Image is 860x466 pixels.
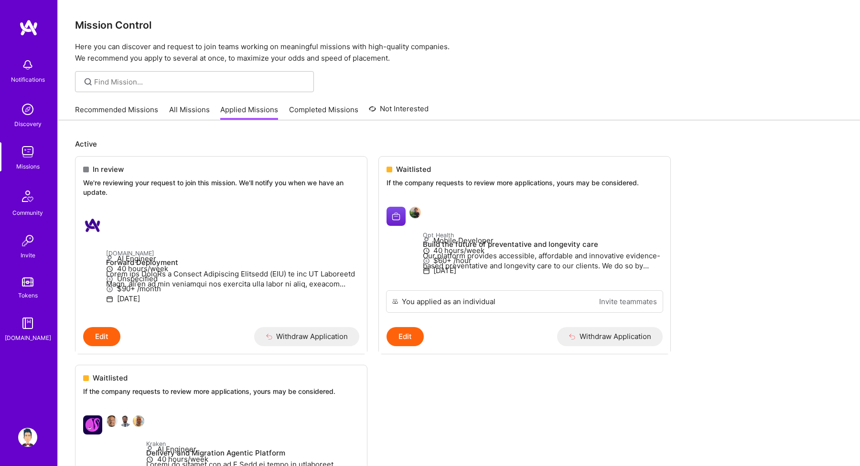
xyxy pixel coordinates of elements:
[16,185,39,208] img: Community
[75,19,843,31] h3: Mission Control
[423,245,663,255] p: 40 hours/week
[106,264,359,274] p: 40 hours/week
[387,178,663,188] p: If the company requests to review more applications, yours may be considered.
[83,178,359,197] p: We're reviewing your request to join this mission. We'll notify you when we have an update.
[402,297,495,307] div: You applied as an individual
[75,105,158,120] a: Recommended Missions
[75,139,843,149] p: Active
[106,284,359,294] p: $90+ /month
[133,415,144,427] img: Linford Bacon
[119,415,131,427] img: Daniel Scain
[423,257,430,265] i: icon MoneyGray
[599,297,657,307] a: Invite teammates
[423,255,663,265] p: $60+ /hour
[146,454,359,464] p: 40 hours/week
[423,237,430,244] i: icon Applicant
[11,74,45,85] div: Notifications
[409,207,421,218] img: Nicholas Sedlazek
[93,373,128,383] span: Waitlisted
[75,208,367,327] a: A.Team company logo[DOMAIN_NAME]Forward DeploymentLorem ips DoloRs a Consect Adipiscing Elitsedd ...
[369,103,429,120] a: Not Interested
[83,415,102,434] img: Kraken company logo
[19,19,38,36] img: logo
[220,105,278,120] a: Applied Missions
[22,277,33,286] img: tokens
[423,247,430,254] i: icon Clock
[18,100,37,119] img: discovery
[83,76,94,87] i: icon SearchGrey
[16,161,40,171] div: Missions
[106,254,359,264] p: AI Engineer
[379,199,670,290] a: Opt Health company logoNicholas SedlazekOpt HealthBuild the future of preventative and longevity ...
[16,428,40,447] a: User Avatar
[387,327,424,346] button: Edit
[14,119,42,129] div: Discovery
[18,55,37,74] img: bell
[18,231,37,250] img: Invite
[83,327,120,346] button: Edit
[106,265,113,273] i: icon Clock
[146,456,153,463] i: icon Clock
[423,267,430,275] i: icon Calendar
[423,235,663,245] p: Mobile Developer
[18,290,38,300] div: Tokens
[106,255,113,263] i: icon Applicant
[75,41,843,64] p: Here you can discover and request to join teams working on meaningful missions with high-quality ...
[557,327,663,346] button: Withdraw Application
[106,274,359,284] p: Unspecified
[106,275,113,283] i: icon MoneyGray
[423,265,663,275] p: [DATE]
[5,333,51,343] div: [DOMAIN_NAME]
[106,294,359,304] p: [DATE]
[106,286,113,293] i: icon MoneyGray
[387,207,406,226] img: Opt Health company logo
[93,164,124,174] span: In review
[146,444,359,454] p: AI Engineer
[18,428,37,447] img: User Avatar
[83,216,102,235] img: A.Team company logo
[146,446,153,453] i: icon Applicant
[106,296,113,303] i: icon Calendar
[18,314,37,333] img: guide book
[396,164,431,174] span: Waitlisted
[18,142,37,161] img: teamwork
[289,105,358,120] a: Completed Missions
[254,327,360,346] button: Withdraw Application
[21,250,35,260] div: Invite
[94,77,307,87] input: Find Mission...
[169,105,210,120] a: All Missions
[12,208,43,218] div: Community
[83,387,359,396] p: If the company requests to review more applications, yours may be considered.
[106,415,118,427] img: Nathaniel Meron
